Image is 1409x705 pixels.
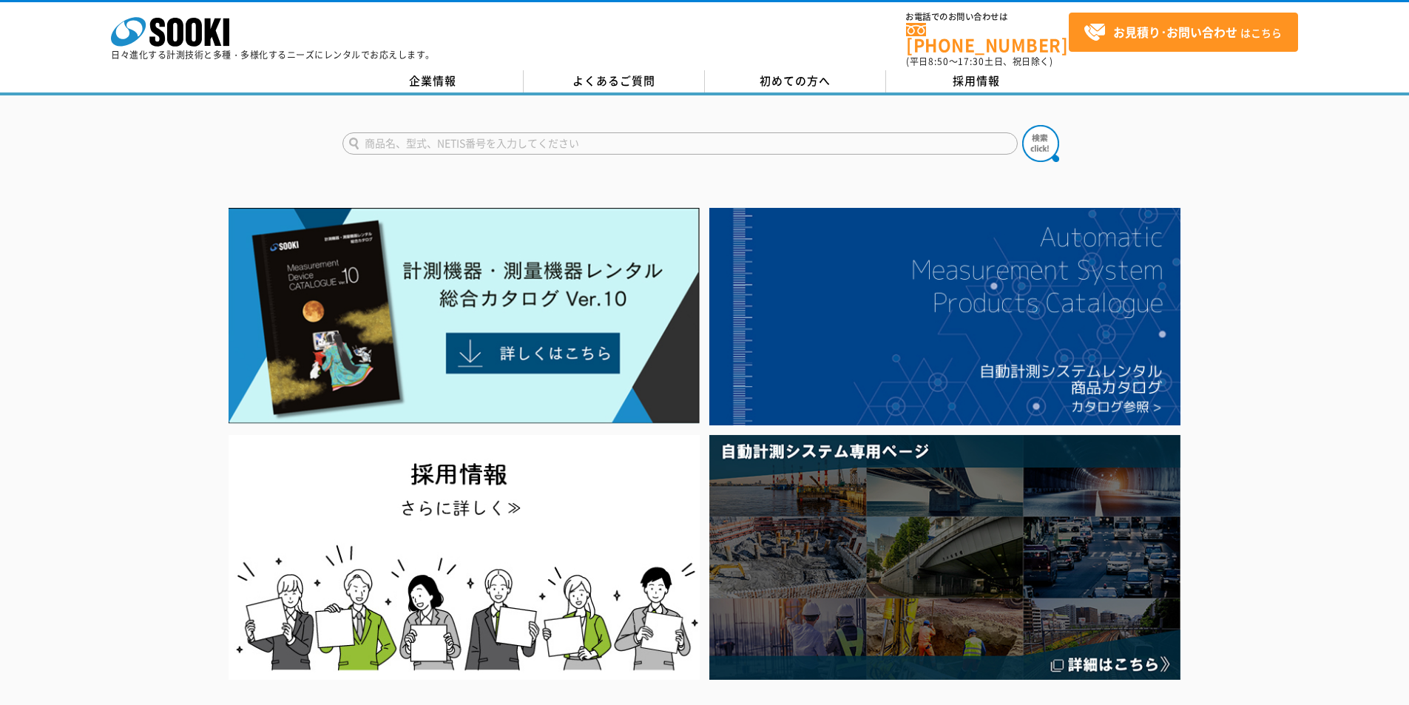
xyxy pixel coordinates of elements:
[709,208,1180,425] img: 自動計測システムカタログ
[709,435,1180,680] img: 自動計測システム専用ページ
[928,55,949,68] span: 8:50
[342,132,1018,155] input: 商品名、型式、NETIS番号を入力してください
[705,70,886,92] a: 初めての方へ
[886,70,1067,92] a: 採用情報
[1022,125,1059,162] img: btn_search.png
[229,208,700,424] img: Catalog Ver10
[760,72,831,89] span: 初めての方へ
[906,13,1069,21] span: お電話でのお問い合わせは
[229,435,700,680] img: SOOKI recruit
[342,70,524,92] a: 企業情報
[906,55,1052,68] span: (平日 ～ 土日、祝日除く)
[1069,13,1298,52] a: お見積り･お問い合わせはこちら
[906,23,1069,53] a: [PHONE_NUMBER]
[111,50,435,59] p: 日々進化する計測技術と多種・多様化するニーズにレンタルでお応えします。
[524,70,705,92] a: よくあるご質問
[1113,23,1237,41] strong: お見積り･お問い合わせ
[1084,21,1282,44] span: はこちら
[958,55,984,68] span: 17:30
